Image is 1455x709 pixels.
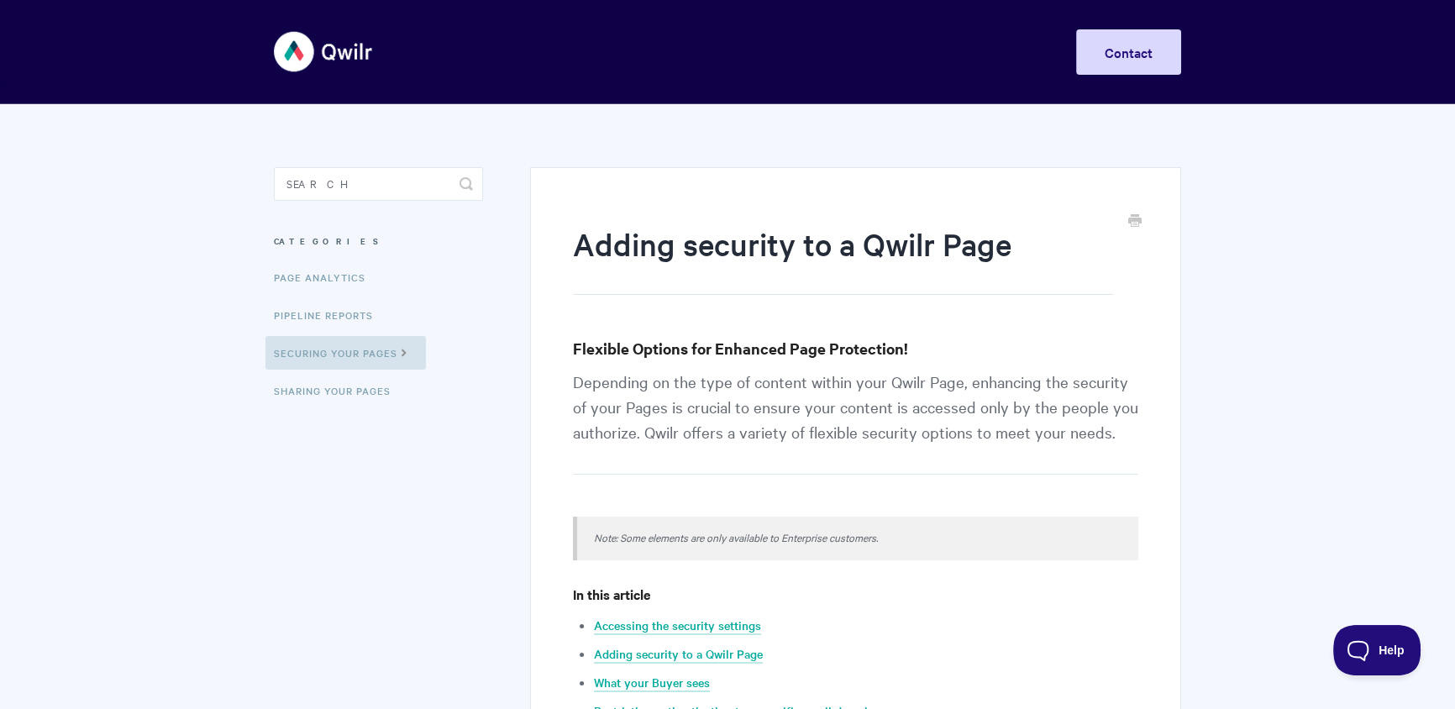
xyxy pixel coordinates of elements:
a: Adding security to a Qwilr Page [594,645,763,664]
h3: Flexible Options for Enhanced Page Protection! [573,337,1138,360]
a: Pipeline reports [274,298,386,332]
h3: Categories [274,226,483,256]
h4: In this article [573,584,1138,605]
iframe: Toggle Customer Support [1333,625,1421,675]
a: Sharing Your Pages [274,374,403,407]
a: Accessing the security settings [594,617,761,635]
a: Page Analytics [274,260,378,294]
h1: Adding security to a Qwilr Page [573,223,1113,295]
a: Contact [1076,29,1181,75]
p: Depending on the type of content within your Qwilr Page, enhancing the security of your Pages is ... [573,369,1138,475]
a: What your Buyer sees [594,674,710,692]
input: Search [274,167,483,201]
a: Print this Article [1128,213,1142,231]
img: Qwilr Help Center [274,20,374,83]
em: Note: Some elements are only available to Enterprise customers. [594,529,878,544]
a: Securing Your Pages [265,336,426,370]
